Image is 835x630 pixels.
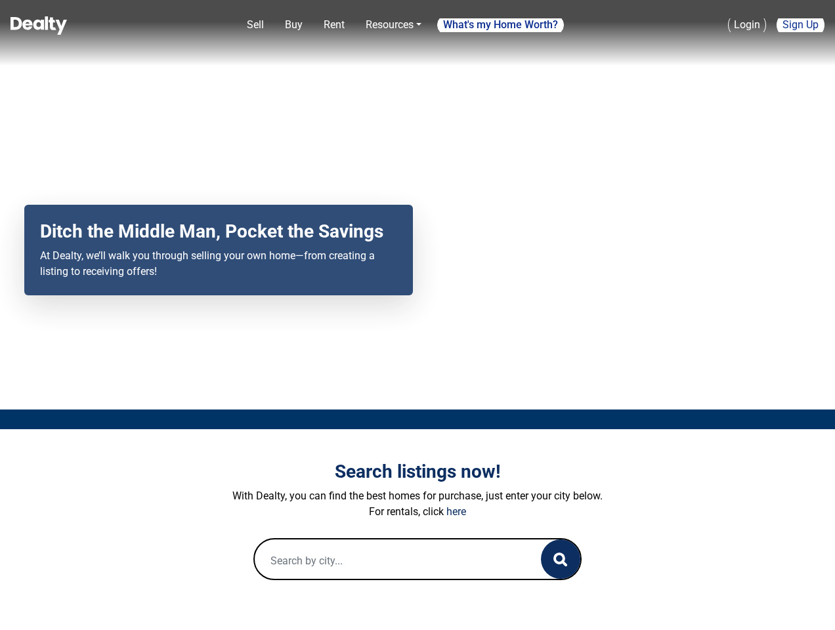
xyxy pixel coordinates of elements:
[318,12,350,38] a: Rent
[53,461,782,483] h3: Search listings now!
[40,248,397,280] p: At Dealty, we’ll walk you through selling your own home—from creating a listing to receiving offers!
[777,11,824,39] a: Sign Up
[437,14,564,35] a: What's my Home Worth?
[728,11,766,39] a: Login
[790,585,822,617] iframe: Intercom live chat
[255,539,515,581] input: Search by city...
[280,12,308,38] a: Buy
[11,16,67,35] img: Dealty - Buy, Sell & Rent Homes
[53,488,782,504] p: With Dealty, you can find the best homes for purchase, just enter your city below.
[360,12,427,38] a: Resources
[40,220,397,243] h2: Ditch the Middle Man, Pocket the Savings
[53,504,782,520] p: For rentals, click
[242,12,269,38] a: Sell
[446,505,466,518] a: here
